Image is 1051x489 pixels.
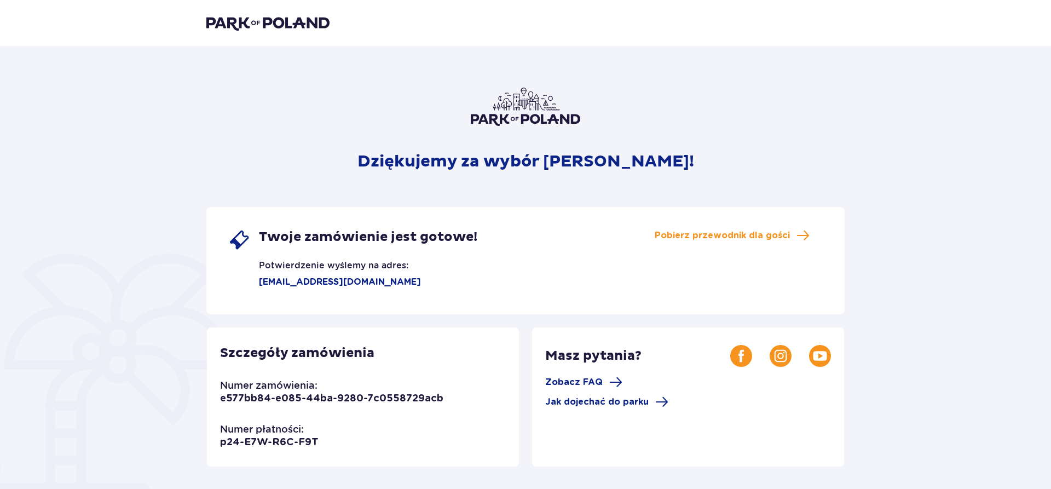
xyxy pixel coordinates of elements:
[220,423,304,436] p: Numer płatności:
[220,436,319,449] p: p24-E7W-R6C-F9T
[220,392,443,405] p: e577bb84-e085-44ba-9280-7c0558729acb
[545,348,730,364] p: Masz pytania?
[206,15,330,31] img: Park of Poland logo
[357,151,694,172] p: Dziękujemy za wybór [PERSON_NAME]!
[220,379,317,392] p: Numer zamówienia:
[545,376,603,388] span: Zobacz FAQ
[655,229,790,241] span: Pobierz przewodnik dla gości
[228,229,250,251] img: single ticket icon
[655,229,810,242] a: Pobierz przewodnik dla gości
[545,395,668,409] a: Jak dojechać do parku
[228,251,408,272] p: Potwierdzenie wyślemy na adres:
[730,345,752,367] img: Facebook
[809,345,831,367] img: Youtube
[228,276,421,288] p: [EMAIL_ADDRESS][DOMAIN_NAME]
[770,345,792,367] img: Instagram
[471,88,580,126] img: Park of Poland logo
[545,396,649,408] span: Jak dojechać do parku
[259,229,477,245] span: Twoje zamówienie jest gotowe!
[545,376,622,389] a: Zobacz FAQ
[220,345,374,361] p: Szczegóły zamówienia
